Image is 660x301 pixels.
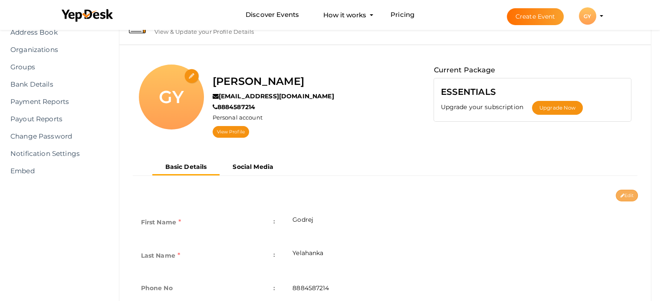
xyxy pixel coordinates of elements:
[139,65,204,129] div: GY
[391,7,414,23] a: Pricing
[141,282,173,294] label: Phone No
[246,7,299,23] a: Discover Events
[433,65,495,76] label: Current Package
[273,249,275,261] span: :
[213,113,263,122] label: Personal account
[213,73,305,90] label: [PERSON_NAME]
[7,128,104,145] a: Change Password
[141,249,181,262] label: Last Name
[284,240,638,273] td: Yelahanka
[273,282,275,294] span: :
[273,215,275,227] span: :
[507,8,564,25] button: Create Event
[220,160,286,174] button: Social Media
[579,7,596,25] div: GY
[7,58,104,76] a: Groups
[440,85,496,99] label: ESSENTIALS
[141,215,181,229] label: First Name
[7,24,104,41] a: Address Book
[7,41,104,58] a: Organizations
[321,7,369,23] button: How it works
[616,190,638,201] button: Edit
[440,103,532,111] label: Upgrade your subscription
[284,207,638,240] td: Godrej
[579,13,596,19] profile-pic: GY
[532,101,583,115] button: Upgrade Now
[576,7,599,25] button: GY
[165,163,207,171] b: Basic Details
[7,93,104,110] a: Payment Reports
[213,103,256,111] label: 8884587214
[154,25,254,35] label: View & Update your Profile Details
[7,162,104,180] a: Embed
[152,160,220,175] button: Basic Details
[233,163,273,171] b: Social Media
[7,110,104,128] a: Payout Reports
[7,76,104,93] a: Bank Details
[7,145,104,162] a: Notification Settings
[213,92,334,100] label: [EMAIL_ADDRESS][DOMAIN_NAME]
[213,126,249,138] a: View Profile
[124,29,647,37] a: Profile Details View & Update your Profile Details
